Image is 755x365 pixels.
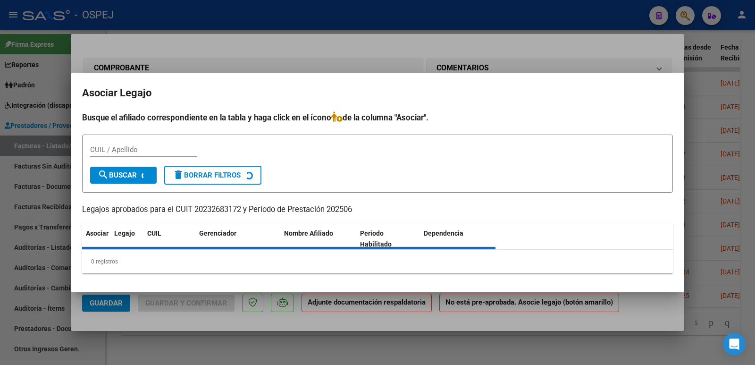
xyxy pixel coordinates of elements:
span: Nombre Afiliado [284,229,333,237]
span: Periodo Habilitado [360,229,392,248]
datatable-header-cell: Asociar [82,223,110,255]
datatable-header-cell: Nombre Afiliado [280,223,356,255]
datatable-header-cell: Dependencia [420,223,496,255]
span: Borrar Filtros [173,171,241,179]
button: Borrar Filtros [164,166,261,185]
h2: Asociar Legajo [82,84,673,102]
datatable-header-cell: Periodo Habilitado [356,223,420,255]
datatable-header-cell: Gerenciador [195,223,280,255]
span: Asociar [86,229,109,237]
span: Legajo [114,229,135,237]
div: 0 registros [82,250,673,273]
datatable-header-cell: CUIL [143,223,195,255]
span: CUIL [147,229,161,237]
div: Open Intercom Messenger [723,333,746,356]
mat-icon: search [98,169,109,180]
span: Gerenciador [199,229,236,237]
mat-icon: delete [173,169,184,180]
h4: Busque el afiliado correspondiente en la tabla y haga click en el ícono de la columna "Asociar". [82,111,673,124]
span: Dependencia [424,229,463,237]
span: Buscar [98,171,137,179]
p: Legajos aprobados para el CUIT 20232683172 y Período de Prestación 202506 [82,204,673,216]
button: Buscar [90,167,157,184]
datatable-header-cell: Legajo [110,223,143,255]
